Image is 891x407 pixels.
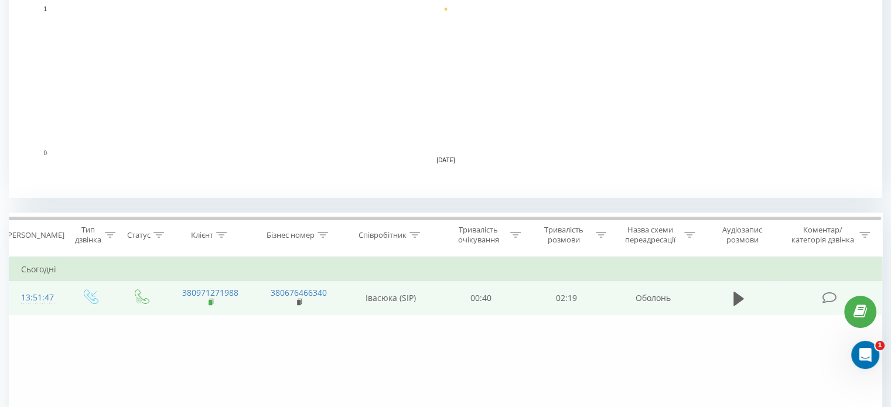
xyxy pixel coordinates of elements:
[182,287,238,298] a: 380971271988
[851,341,879,369] iframe: Intercom live chat
[609,281,697,315] td: Оболонь
[875,341,885,350] span: 1
[708,225,777,245] div: Аудіозапис розмови
[5,230,64,240] div: [PERSON_NAME]
[127,230,151,240] div: Статус
[788,225,856,245] div: Коментар/категорія дзвінка
[343,281,439,315] td: Івасюка (SIP)
[524,281,609,315] td: 02:19
[191,230,213,240] div: Клієнт
[534,225,593,245] div: Тривалість розмови
[21,286,52,309] div: 13:51:47
[43,6,47,12] text: 1
[449,225,508,245] div: Тривалість очікування
[43,150,47,156] text: 0
[436,157,455,163] text: [DATE]
[620,225,681,245] div: Назва схеми переадресації
[9,258,882,281] td: Сьогодні
[439,281,524,315] td: 00:40
[74,225,101,245] div: Тип дзвінка
[359,230,407,240] div: Співробітник
[271,287,327,298] a: 380676466340
[267,230,315,240] div: Бізнес номер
